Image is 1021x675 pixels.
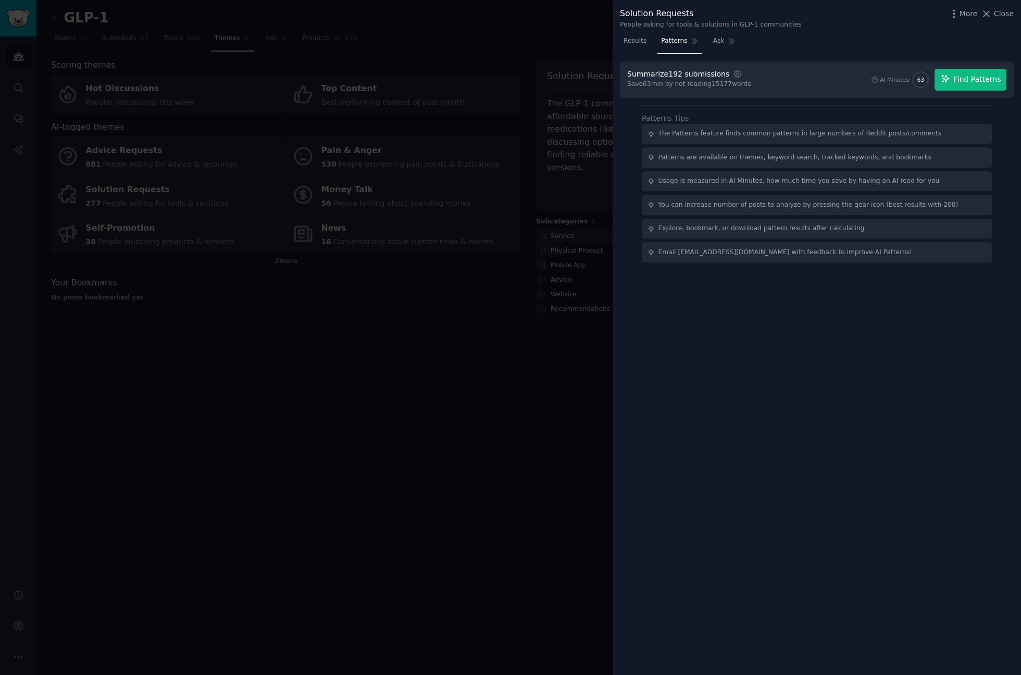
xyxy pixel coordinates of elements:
[627,69,729,80] div: Summarize 192 submissions
[935,69,1006,91] button: Find Patterns
[713,36,725,46] span: Ask
[658,224,865,233] div: Explore, bookmark, or download pattern results after calculating
[954,74,1001,85] span: Find Patterns
[658,129,942,139] div: The Patterns feature finds common patterns in large numbers of Reddit posts/comments
[709,33,739,54] a: Ask
[658,248,913,257] div: Email [EMAIL_ADDRESS][DOMAIN_NAME] with feedback to improve AI Patterns!
[658,153,931,162] div: Patterns are available on themes, keyword search, tracked keywords, and bookmarks
[661,36,687,46] span: Patterns
[620,7,802,20] div: Solution Requests
[960,8,978,19] span: More
[658,201,958,210] div: You can increase number of posts to analyze by pressing the gear icon (best results with 200)
[657,33,702,54] a: Patterns
[981,8,1014,19] button: Close
[994,8,1014,19] span: Close
[624,36,646,46] span: Results
[627,80,751,89] div: Save 63 min by not reading 15177 words
[880,76,911,83] div: AI Minutes:
[620,20,802,30] div: People asking for tools & solutions in GLP-1 communities
[949,8,978,19] button: More
[642,114,689,122] label: Patterns Tips
[620,33,650,54] a: Results
[917,76,924,83] span: 63
[658,177,940,186] div: Usage is measured in AI Minutes, how much time you save by having an AI read for you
